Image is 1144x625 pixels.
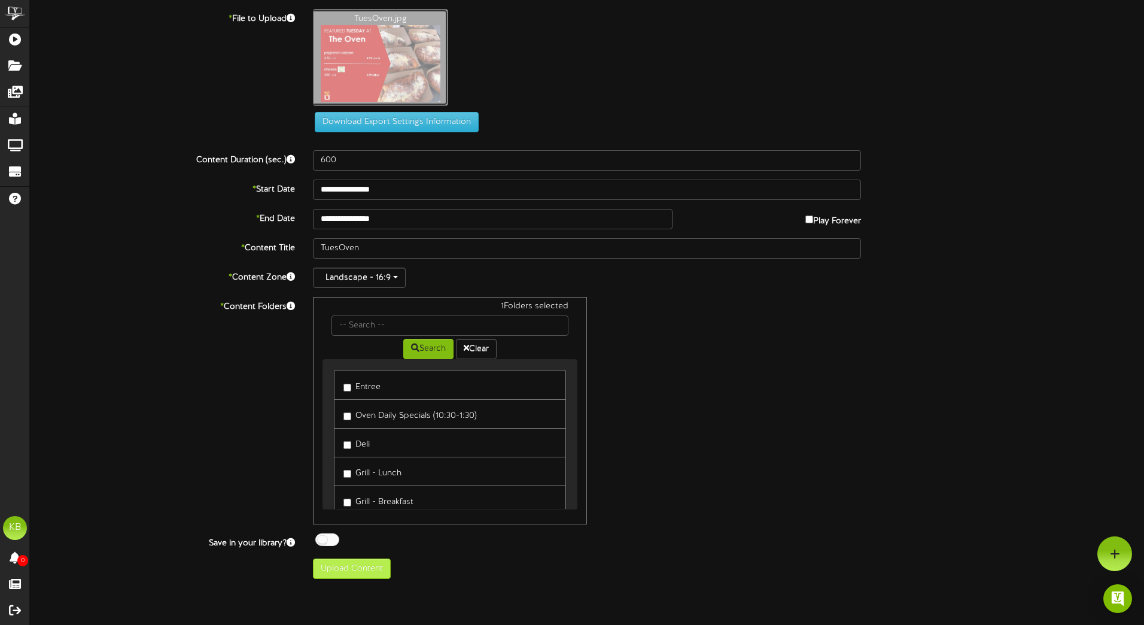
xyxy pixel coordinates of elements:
[21,238,304,254] label: Content Title
[1103,584,1132,613] div: Open Intercom Messenger
[322,301,577,315] div: 1 Folders selected
[21,150,304,166] label: Content Duration (sec.)
[456,339,497,359] button: Clear
[343,492,413,508] label: Grill - Breakfast
[805,216,813,223] input: Play Forever
[17,555,28,566] span: 0
[21,297,304,313] label: Content Folders
[343,377,381,393] label: Entree
[21,533,304,550] label: Save in your library?
[343,435,370,451] label: Deli
[313,238,861,259] input: Title of this Content
[343,463,401,480] label: Grill - Lunch
[21,9,304,25] label: File to Upload
[343,406,477,422] label: Oven Daily Specials (10:30-1:30)
[313,559,391,579] button: Upload Content
[313,268,406,288] button: Landscape - 16:9
[805,209,861,227] label: Play Forever
[343,384,351,392] input: Entree
[309,117,479,126] a: Download Export Settings Information
[343,499,351,506] input: Grill - Breakfast
[403,339,454,359] button: Search
[315,112,479,132] button: Download Export Settings Information
[21,180,304,196] label: Start Date
[21,268,304,284] label: Content Zone
[343,441,351,449] input: Deli
[343,412,351,420] input: Oven Daily Specials (10:30-1:30)
[331,315,568,336] input: -- Search --
[3,516,27,540] div: KB
[343,470,351,478] input: Grill - Lunch
[21,209,304,225] label: End Date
